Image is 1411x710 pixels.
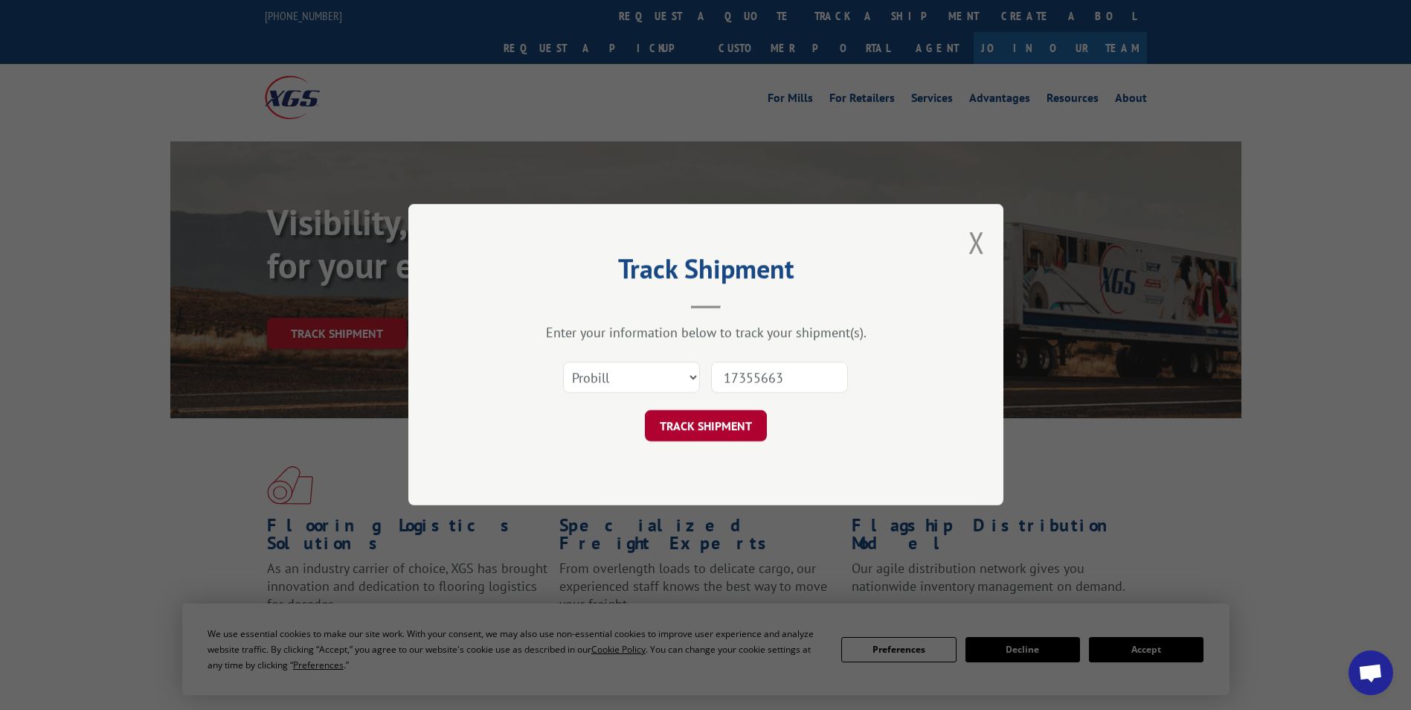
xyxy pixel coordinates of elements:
div: Enter your information below to track your shipment(s). [483,324,929,342]
div: Open chat [1349,650,1393,695]
h2: Track Shipment [483,258,929,287]
button: TRACK SHIPMENT [645,411,767,442]
input: Number(s) [711,362,848,394]
button: Close modal [968,223,985,262]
